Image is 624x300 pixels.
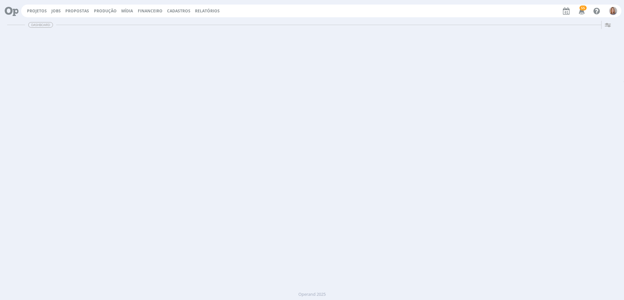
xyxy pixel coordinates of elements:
[94,8,117,14] a: Produção
[25,8,49,14] button: Projetos
[51,8,61,14] a: Jobs
[49,8,63,14] button: Jobs
[63,8,91,14] button: Propostas
[121,8,133,14] a: Mídia
[27,8,47,14] a: Projetos
[575,5,588,17] button: 55
[165,8,192,14] button: Cadastros
[195,8,220,14] a: Relatórios
[92,8,119,14] button: Produção
[138,8,162,14] a: Financeiro
[65,8,89,14] span: Propostas
[167,8,190,14] span: Cadastros
[119,8,135,14] button: Mídia
[136,8,164,14] button: Financeiro
[609,5,617,17] button: A
[193,8,222,14] button: Relatórios
[609,7,617,15] img: A
[28,22,53,28] span: Dashboard
[579,6,587,10] span: 55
